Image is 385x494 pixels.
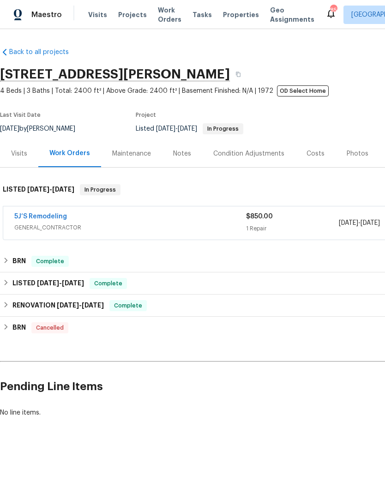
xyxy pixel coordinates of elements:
[158,6,181,24] span: Work Orders
[32,257,68,266] span: Complete
[223,10,259,19] span: Properties
[12,278,84,289] h6: LISTED
[361,220,380,226] span: [DATE]
[57,302,79,308] span: [DATE]
[32,323,67,332] span: Cancelled
[156,126,175,132] span: [DATE]
[31,10,62,19] span: Maestro
[62,280,84,286] span: [DATE]
[118,10,147,19] span: Projects
[136,112,156,118] span: Project
[347,149,368,158] div: Photos
[330,6,337,15] div: 85
[204,126,242,132] span: In Progress
[81,185,120,194] span: In Progress
[14,213,67,220] a: 5J’S Remodeling
[112,149,151,158] div: Maintenance
[110,301,146,310] span: Complete
[173,149,191,158] div: Notes
[339,220,358,226] span: [DATE]
[3,184,74,195] h6: LISTED
[270,6,314,24] span: Geo Assignments
[14,223,246,232] span: GENERAL_CONTRACTOR
[88,10,107,19] span: Visits
[213,149,284,158] div: Condition Adjustments
[52,186,74,193] span: [DATE]
[12,322,26,333] h6: BRN
[82,302,104,308] span: [DATE]
[27,186,49,193] span: [DATE]
[307,149,325,158] div: Costs
[246,213,273,220] span: $850.00
[12,256,26,267] h6: BRN
[339,218,380,228] span: -
[37,280,59,286] span: [DATE]
[178,126,197,132] span: [DATE]
[49,149,90,158] div: Work Orders
[192,12,212,18] span: Tasks
[12,300,104,311] h6: RENOVATION
[246,224,339,233] div: 1 Repair
[230,66,247,83] button: Copy Address
[90,279,126,288] span: Complete
[27,186,74,193] span: -
[57,302,104,308] span: -
[277,85,329,96] span: OD Select Home
[136,126,243,132] span: Listed
[11,149,27,158] div: Visits
[37,280,84,286] span: -
[156,126,197,132] span: -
